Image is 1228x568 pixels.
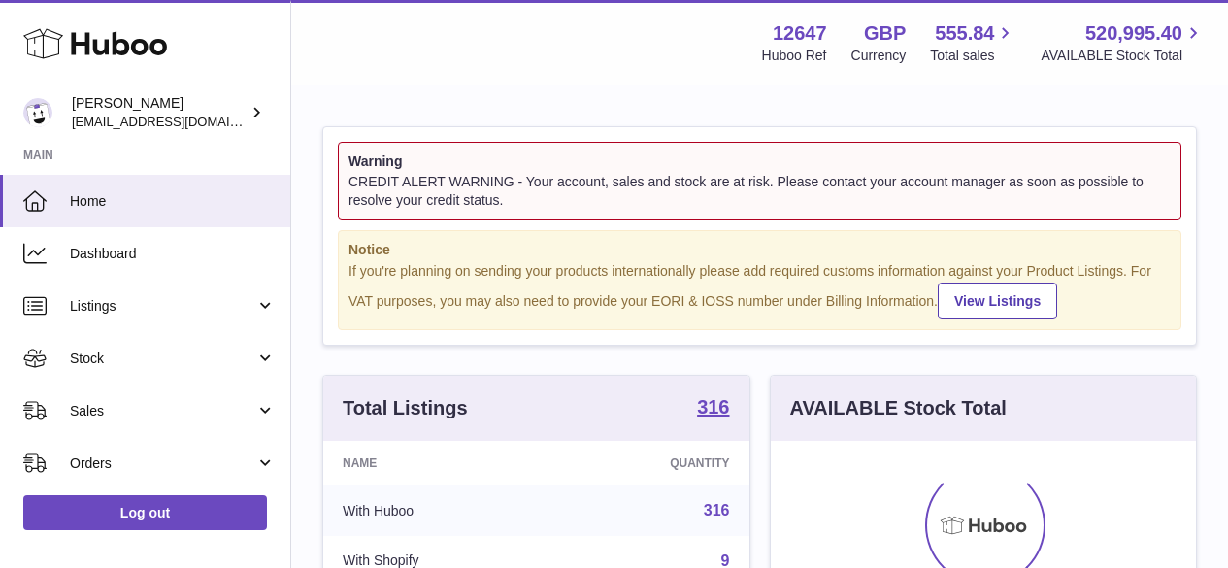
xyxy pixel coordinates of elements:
span: AVAILABLE Stock Total [1041,47,1205,65]
a: View Listings [938,283,1057,319]
strong: 316 [697,397,729,417]
span: 520,995.40 [1085,20,1182,47]
a: Log out [23,495,267,530]
strong: Notice [348,241,1171,259]
a: 555.84 Total sales [930,20,1016,65]
strong: Warning [348,152,1171,171]
span: Total sales [930,47,1016,65]
strong: GBP [864,20,906,47]
span: Stock [70,350,255,368]
span: [EMAIL_ADDRESS][DOMAIN_NAME] [72,114,285,129]
span: Dashboard [70,245,276,263]
a: 520,995.40 AVAILABLE Stock Total [1041,20,1205,65]
h3: Total Listings [343,395,468,421]
strong: 12647 [773,20,827,47]
img: internalAdmin-12647@internal.huboo.com [23,98,52,127]
span: Orders [70,454,255,473]
span: Home [70,192,276,211]
span: 555.84 [935,20,994,47]
th: Name [323,441,552,485]
h3: AVAILABLE Stock Total [790,395,1007,421]
th: Quantity [552,441,748,485]
a: 316 [704,502,730,518]
span: Sales [70,402,255,420]
div: [PERSON_NAME] [72,94,247,131]
span: Listings [70,297,255,316]
td: With Huboo [323,485,552,536]
div: Currency [851,47,907,65]
div: Huboo Ref [762,47,827,65]
div: CREDIT ALERT WARNING - Your account, sales and stock are at risk. Please contact your account man... [348,173,1171,210]
div: If you're planning on sending your products internationally please add required customs informati... [348,262,1171,320]
a: 316 [697,397,729,420]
